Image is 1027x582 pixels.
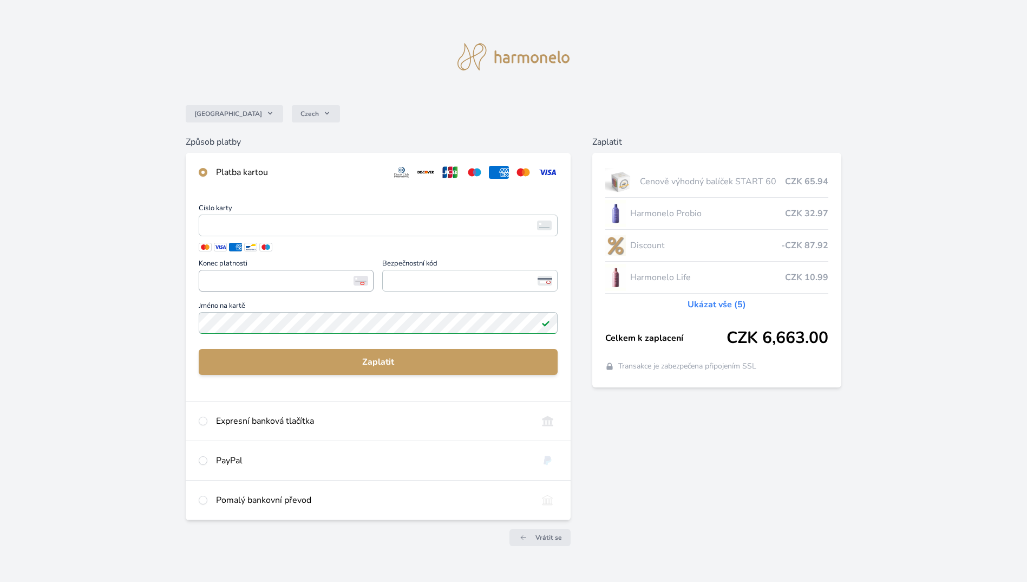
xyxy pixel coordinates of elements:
button: [GEOGRAPHIC_DATA] [186,105,283,122]
img: Konec platnosti [354,276,368,286]
span: Transakce je zabezpečena připojením SSL [618,361,756,372]
span: Harmonelo Life [630,271,786,284]
img: logo.svg [457,43,570,70]
img: start.jpg [605,168,636,195]
span: Bezpečnostní kód [382,260,557,270]
img: card [537,221,552,230]
img: amex.svg [489,166,509,179]
img: bankTransfer_IBAN.svg [538,494,558,507]
div: Platba kartou [216,166,383,179]
a: Ukázat vše (5) [688,298,746,311]
div: Expresní banková tlačítka [216,415,529,428]
div: PayPal [216,454,529,467]
img: maestro.svg [465,166,485,179]
div: Pomalý bankovní převod [216,494,529,507]
img: discover.svg [416,166,436,179]
span: CZK 32.97 [785,207,828,220]
span: Celkem k zaplacení [605,332,727,345]
iframe: Iframe pro datum vypršení platnosti [204,273,369,288]
img: paypal.svg [538,454,558,467]
span: CZK 6,663.00 [727,328,828,348]
span: Konec platnosti [199,260,374,270]
input: Jméno na kartěPlatné pole [199,312,558,334]
img: diners.svg [391,166,411,179]
span: CZK 10.99 [785,271,828,284]
h6: Zaplatit [592,135,842,148]
img: CLEAN_LIFE_se_stinem_x-lo.jpg [605,264,626,291]
button: Zaplatit [199,349,558,375]
span: Discount [630,239,782,252]
img: CLEAN_PROBIO_se_stinem_x-lo.jpg [605,200,626,227]
img: Platné pole [541,319,550,327]
button: Czech [292,105,340,122]
img: visa.svg [538,166,558,179]
img: onlineBanking_CZ.svg [538,415,558,428]
img: jcb.svg [440,166,460,179]
span: CZK 65.94 [785,175,828,188]
h6: Způsob platby [186,135,571,148]
span: Jméno na kartě [199,302,558,312]
span: Czech [300,109,319,118]
span: Harmonelo Probio [630,207,786,220]
iframe: Iframe pro číslo karty [204,218,553,233]
span: Zaplatit [207,355,549,368]
span: Cenově výhodný balíček START 60 [640,175,785,188]
span: [GEOGRAPHIC_DATA] [194,109,262,118]
a: Vrátit se [509,529,571,546]
span: Číslo karty [199,205,558,215]
span: -CZK 87.92 [781,239,828,252]
img: discount-lo.png [605,232,626,259]
iframe: Iframe pro bezpečnostní kód [387,273,552,288]
img: mc.svg [513,166,533,179]
span: Vrátit se [535,533,562,542]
